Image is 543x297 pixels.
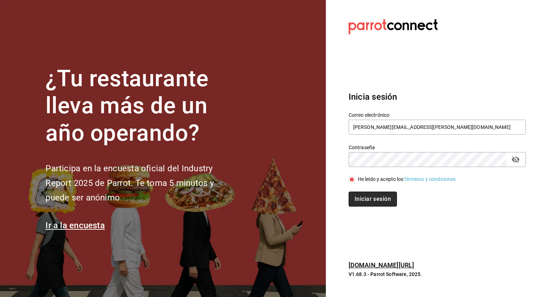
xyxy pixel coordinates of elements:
[45,65,237,147] h1: ¿Tu restaurante lleva más de un año operando?
[358,176,457,183] div: He leído y acepto los
[349,112,526,117] label: Correo electrónico
[349,192,397,207] button: Iniciar sesión
[404,176,457,182] a: Términos y condiciones.
[349,120,526,135] input: Ingresa tu correo electrónico
[349,145,526,150] label: Contraseña
[45,220,105,230] a: Ir a la encuesta
[349,271,526,278] p: V1.68.3 - Parrot Software, 2025.
[45,161,237,205] h2: Participa en la encuesta oficial del Industry Report 2025 de Parrot. Te toma 5 minutos y puede se...
[510,153,522,166] button: passwordField
[349,90,526,103] h3: Inicia sesión
[349,261,414,269] a: [DOMAIN_NAME][URL]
